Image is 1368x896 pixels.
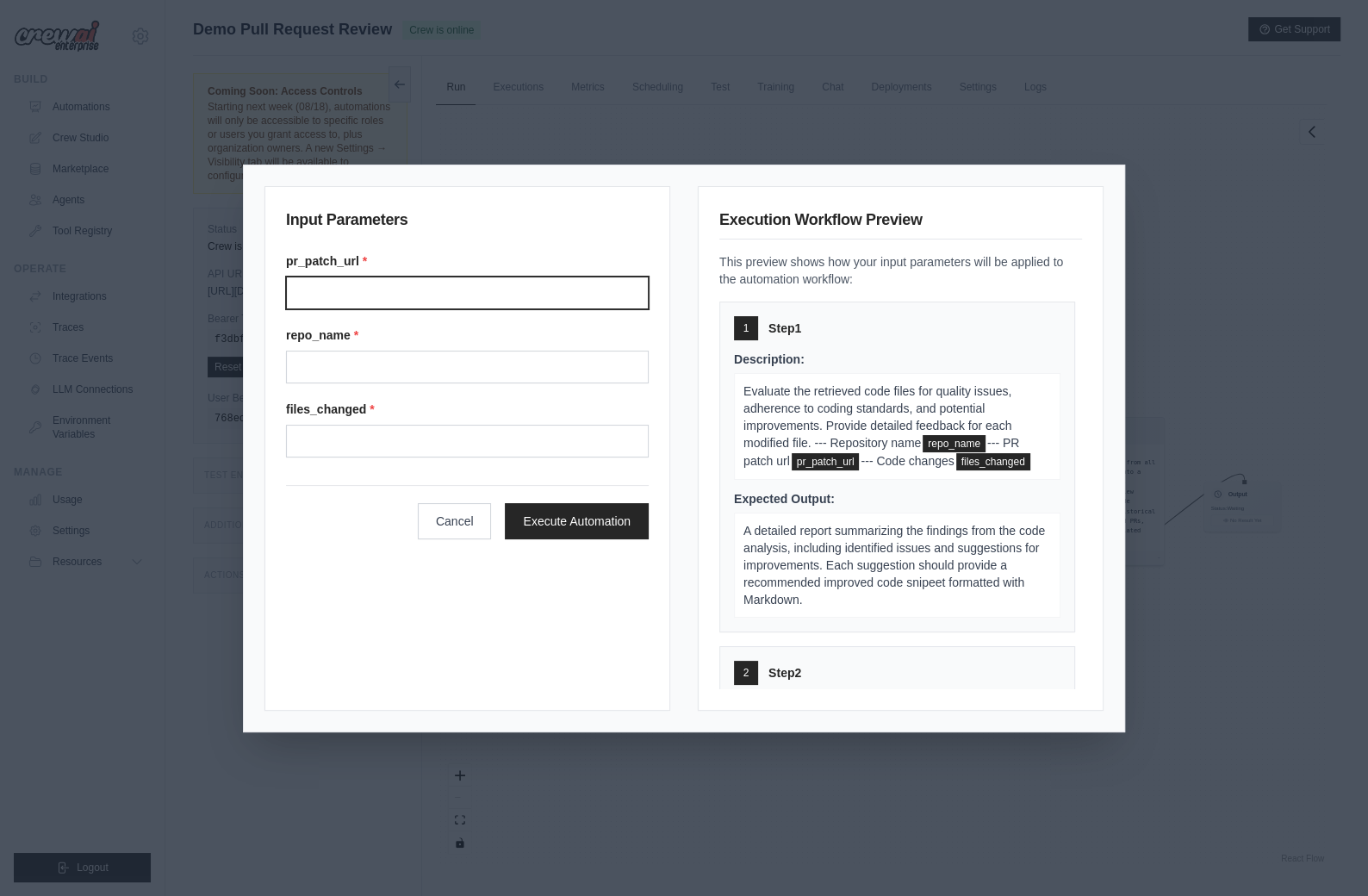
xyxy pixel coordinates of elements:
[734,492,835,506] span: Expected Output:
[734,352,805,366] span: Description:
[286,327,649,344] label: repo_name
[1282,813,1368,896] iframe: Chat Widget
[743,384,1011,450] span: Evaluate the retrieved code files for quality issues, adherence to coding standards, and potentia...
[861,454,954,468] span: --- Code changes
[923,435,986,452] span: repo_name
[286,208,649,239] h3: Input Parameters
[743,436,1019,468] span: --- PR patch url
[743,666,749,680] span: 2
[719,208,1082,240] h3: Execution Workflow Preview
[768,320,801,337] span: Step 1
[286,401,649,418] label: files_changed
[743,524,1045,607] span: A detailed report summarizing the findings from the code analysis, including identified issues an...
[286,252,649,270] label: pr_patch_url
[418,503,492,539] button: Cancel
[792,453,860,470] span: pr_patch_url
[719,253,1082,288] p: This preview shows how your input parameters will be applied to the automation workflow:
[505,503,649,539] button: Execute Automation
[743,321,749,335] span: 1
[956,453,1030,470] span: files_changed
[768,664,801,681] span: Step 2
